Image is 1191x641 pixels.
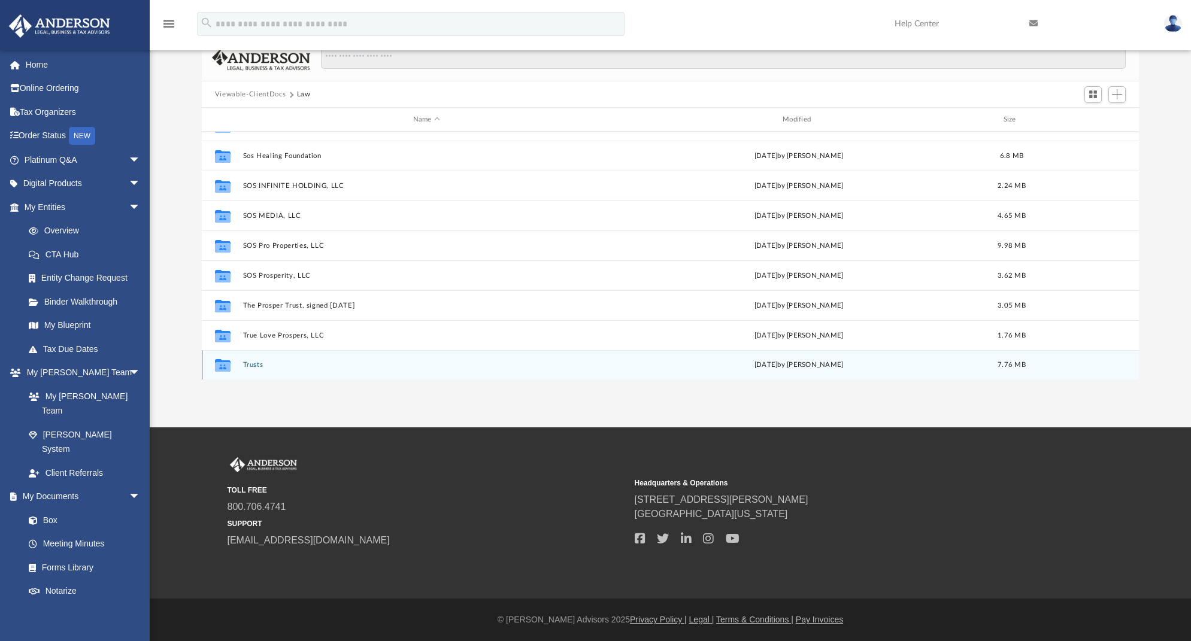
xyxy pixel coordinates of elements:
img: Anderson Advisors Platinum Portal [228,457,299,473]
span: [DATE] [754,361,778,368]
a: Digital Productsarrow_drop_down [8,172,159,196]
small: Headquarters & Operations [635,478,1034,488]
span: arrow_drop_down [129,148,153,172]
a: Overview [17,219,159,243]
button: SOS Pro Properties, LLC [243,242,610,250]
span: 4.65 MB [998,212,1026,219]
div: NEW [69,127,95,145]
a: Legal | [689,615,714,624]
div: Modified [615,114,983,125]
a: Home [8,53,159,77]
div: [DATE] by [PERSON_NAME] [615,330,982,341]
img: User Pic [1164,15,1182,32]
div: [DATE] by [PERSON_NAME] [615,241,982,251]
span: arrow_drop_down [129,485,153,509]
a: [GEOGRAPHIC_DATA][US_STATE] [635,509,788,519]
span: 2.24 MB [998,183,1026,189]
div: © [PERSON_NAME] Advisors 2025 [150,613,1191,626]
div: id [1041,114,1125,125]
a: Client Referrals [17,461,153,485]
a: Tax Organizers [8,100,159,124]
a: Terms & Conditions | [716,615,793,624]
span: arrow_drop_down [129,195,153,220]
a: CTA Hub [17,242,159,266]
div: [DATE] by [PERSON_NAME] [615,300,982,311]
a: 800.706.4741 [228,502,286,512]
div: id [207,114,237,125]
span: arrow_drop_down [129,172,153,196]
a: Binder Walkthrough [17,290,159,314]
span: 6.8 MB [1000,153,1024,159]
button: Law [297,89,311,100]
a: Box [17,508,147,532]
button: Add [1108,86,1126,103]
div: [DATE] by [PERSON_NAME] [615,151,982,162]
small: TOLL FREE [228,485,626,496]
span: arrow_drop_down [129,361,153,385]
div: by [PERSON_NAME] [615,360,982,370]
small: SUPPORT [228,518,626,529]
img: Anderson Advisors Platinum Portal [5,14,114,38]
a: Tax Due Dates [17,337,159,361]
a: My Entitiesarrow_drop_down [8,195,159,219]
i: menu [162,17,176,31]
div: [DATE] by [PERSON_NAME] [615,211,982,221]
div: Size [987,114,1035,125]
a: Forms Library [17,555,147,579]
a: Meeting Minutes [17,532,153,556]
a: Entity Change Request [17,266,159,290]
a: My Blueprint [17,314,153,338]
button: Switch to Grid View [1084,86,1102,103]
i: search [200,16,213,29]
button: The Prosper Trust, signed [DATE] [243,302,610,309]
a: Platinum Q&Aarrow_drop_down [8,148,159,172]
button: Sos Healing Foundation [243,152,610,160]
div: [DATE] by [PERSON_NAME] [615,271,982,281]
button: True Love Prospers, LLC [243,332,610,339]
div: grid [202,132,1139,380]
button: Viewable-ClientDocs [215,89,286,100]
span: 1.76 MB [998,332,1026,339]
a: Notarize [17,579,153,603]
a: My [PERSON_NAME] Teamarrow_drop_down [8,361,153,385]
button: SOS Prosperity, LLC [243,272,610,280]
a: [PERSON_NAME] System [17,423,153,461]
button: Trusts [243,361,610,369]
div: Name [242,114,610,125]
a: menu [162,23,176,31]
a: Privacy Policy | [630,615,687,624]
a: [EMAIL_ADDRESS][DOMAIN_NAME] [228,535,390,545]
button: SOS MEDIA, LLC [243,212,610,220]
div: [DATE] by [PERSON_NAME] [615,181,982,192]
input: Search files and folders [321,47,1126,69]
a: Online Ordering [8,77,159,101]
button: SOS INFINITE HOLDING, LLC [243,182,610,190]
a: My [PERSON_NAME] Team [17,384,147,423]
a: Pay Invoices [796,615,843,624]
span: 7.76 MB [998,361,1026,368]
span: 3.05 MB [998,302,1026,309]
a: Order StatusNEW [8,124,159,148]
span: 3.62 MB [998,272,1026,279]
a: [STREET_ADDRESS][PERSON_NAME] [635,494,808,505]
a: My Documentsarrow_drop_down [8,485,153,509]
span: 9.98 MB [998,242,1026,249]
